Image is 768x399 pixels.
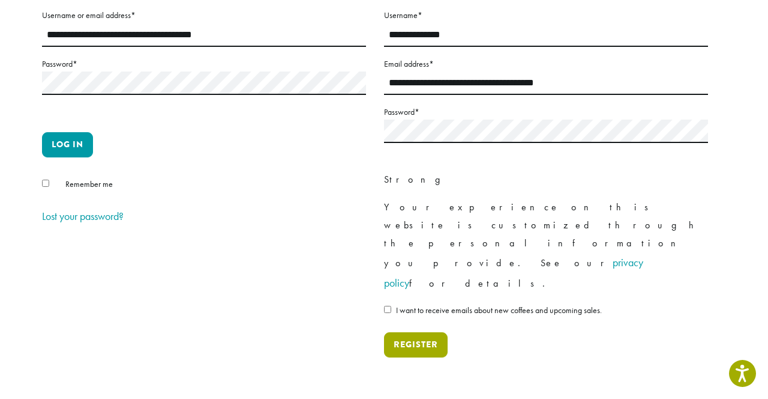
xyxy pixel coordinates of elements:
[384,105,708,120] label: Password
[384,171,708,189] div: Strong
[42,209,124,223] a: Lost your password?
[42,8,366,23] label: Username or email address
[384,198,708,293] p: Your experience on this website is customized through the personal information you provide. See o...
[42,56,366,72] label: Password
[42,132,93,157] button: Log in
[384,8,708,23] label: Username
[396,305,602,315] span: I want to receive emails about new coffees and upcoming sales.
[65,178,113,189] span: Remember me
[384,306,391,313] input: I want to receive emails about new coffees and upcoming sales.
[384,332,448,358] button: Register
[384,56,708,72] label: Email address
